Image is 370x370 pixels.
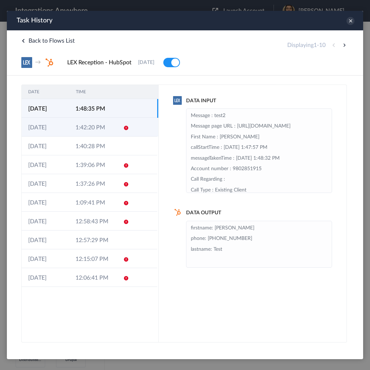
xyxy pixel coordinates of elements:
td: 1:42:20 PM [62,107,109,126]
td: [DATE] [15,238,62,257]
td: [DATE] [15,220,62,238]
img: lex-app-logo.svg [166,85,175,94]
th: TIME [63,74,110,88]
span: [DATE] [131,49,147,55]
img: hubspot-logo.svg [37,46,48,57]
td: 1:09:41 PM [62,182,109,201]
span: 10 [312,31,319,37]
td: [DATE] [15,107,62,126]
td: [DATE] [15,201,62,220]
td: [DATE] [15,163,62,182]
td: 12:57:29 PM [62,220,109,238]
td: 1:40:28 PM [62,126,109,145]
td: 1:39:06 PM [62,145,109,163]
td: [DATE] [15,126,62,145]
td: 12:06:41 PM [62,257,109,276]
td: 12:58:43 PM [62,201,109,220]
span: Back to Flows List [14,27,68,33]
h5: LEX Reception - HubSpot [60,48,125,55]
td: 1:37:26 PM [62,163,109,182]
img: hubspot-logo.svg [166,197,175,206]
h4: Data Input [166,86,325,94]
i: → [28,48,34,54]
th: DATE [15,74,63,88]
h4: Displaying - [280,31,319,38]
h4: Data Output [166,198,325,206]
td: [DATE] [15,257,62,276]
td: 12:15:07 PM [62,238,109,257]
td: [DATE] [15,182,62,201]
td: [DATE] [15,88,62,107]
td: [DATE] [15,145,62,163]
li: firstname: [PERSON_NAME] phone: [PHONE_NUMBER] lastname: Test [184,212,320,255]
img: lex-app-logo.svg [14,46,25,57]
span: 1 [307,31,310,37]
li: Message : test2 Message page URL : [URL][DOMAIN_NAME] First Name : [PERSON_NAME] callStartTime : ... [184,100,320,270]
td: 1:48:35 PM [62,88,109,107]
iframe: To enrich screen reader interactions, please activate Accessibility in Grammarly extension settings [7,11,363,359]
